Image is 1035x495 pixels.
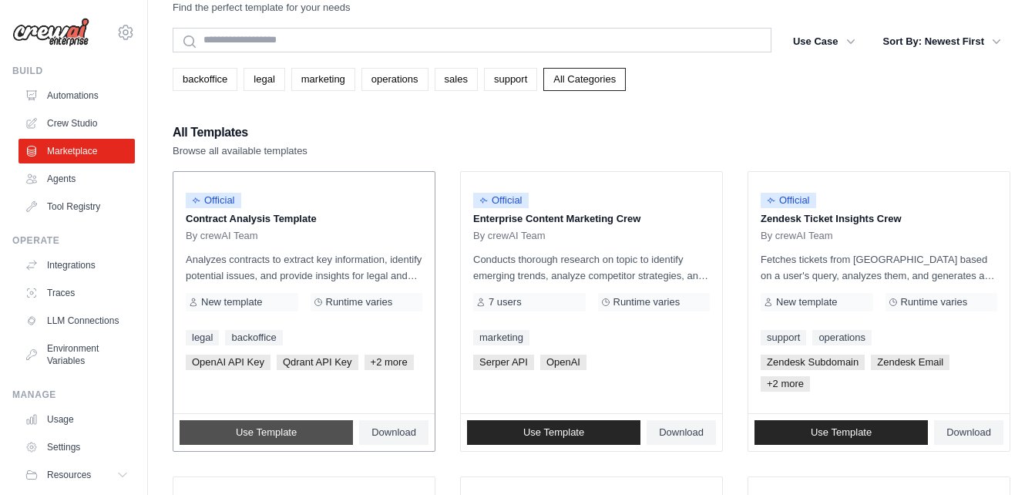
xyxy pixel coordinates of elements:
span: Runtime varies [613,296,680,308]
a: support [484,68,537,91]
span: Download [659,426,704,439]
a: operations [812,330,872,345]
a: support [761,330,806,345]
p: Browse all available templates [173,143,307,159]
button: Resources [18,463,135,487]
span: By crewAI Team [473,230,546,242]
p: Contract Analysis Template [186,211,422,227]
span: Download [371,426,416,439]
a: Marketplace [18,139,135,163]
span: Use Template [811,426,872,439]
a: backoffice [173,68,237,91]
p: Conducts thorough research on topic to identify emerging trends, analyze competitor strategies, a... [473,251,710,284]
span: Zendesk Subdomain [761,355,865,370]
span: By crewAI Team [761,230,833,242]
span: +2 more [761,376,810,392]
a: marketing [291,68,355,91]
a: LLM Connections [18,308,135,333]
a: Use Template [467,420,640,445]
h2: All Templates [173,122,307,143]
button: Use Case [784,28,865,56]
a: Download [934,420,1003,445]
span: Qdrant API Key [277,355,358,370]
a: Usage [18,407,135,432]
span: OpenAI API Key [186,355,271,370]
a: Integrations [18,253,135,278]
div: Build [12,65,135,77]
span: Resources [47,469,91,481]
a: Download [647,420,716,445]
a: Download [359,420,428,445]
a: Settings [18,435,135,460]
a: All Categories [543,68,626,91]
a: legal [244,68,284,91]
span: +2 more [365,355,414,370]
a: Traces [18,281,135,305]
div: Manage [12,389,135,401]
a: Agents [18,167,135,191]
span: Download [946,426,991,439]
a: Automations [18,83,135,108]
span: Official [186,193,241,208]
span: By crewAI Team [186,230,258,242]
a: Environment Variables [18,336,135,373]
img: Logo [12,18,89,47]
a: Use Template [754,420,928,445]
span: New template [201,296,262,308]
a: sales [435,68,478,91]
span: OpenAI [540,355,586,370]
span: 7 users [489,296,522,308]
div: Operate [12,234,135,247]
button: Sort By: Newest First [874,28,1010,56]
span: Runtime varies [326,296,393,308]
span: Official [473,193,529,208]
span: Runtime varies [901,296,968,308]
span: Use Template [236,426,297,439]
a: marketing [473,330,529,345]
p: Analyzes contracts to extract key information, identify potential issues, and provide insights fo... [186,251,422,284]
span: Use Template [523,426,584,439]
p: Fetches tickets from [GEOGRAPHIC_DATA] based on a user's query, analyzes them, and generates a su... [761,251,997,284]
a: Crew Studio [18,111,135,136]
a: legal [186,330,219,345]
span: New template [776,296,837,308]
p: Zendesk Ticket Insights Crew [761,211,997,227]
span: Zendesk Email [871,355,949,370]
a: operations [361,68,428,91]
a: backoffice [225,330,282,345]
a: Use Template [180,420,353,445]
span: Official [761,193,816,208]
span: Serper API [473,355,534,370]
a: Tool Registry [18,194,135,219]
p: Enterprise Content Marketing Crew [473,211,710,227]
